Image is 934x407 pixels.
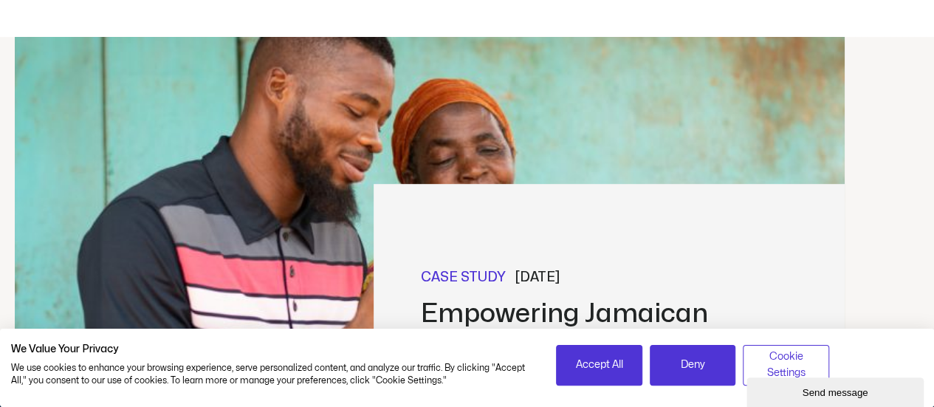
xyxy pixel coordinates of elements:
[752,349,820,382] span: Cookie Settings
[421,299,783,358] h2: Empowering Jamaican MSMEs for the Digital Future
[681,357,705,373] span: Deny
[11,362,534,387] p: We use cookies to enhance your browsing experience, serve personalized content, and analyze our t...
[743,345,829,386] button: Adjust cookie preferences
[575,357,622,373] span: Accept All
[650,345,736,386] button: Deny all cookies
[746,374,927,407] iframe: chat widget
[421,267,506,287] a: Case Study
[11,343,534,356] h2: We Value Your Privacy
[556,345,642,386] button: Accept all cookies
[515,267,560,287] span: [DATE]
